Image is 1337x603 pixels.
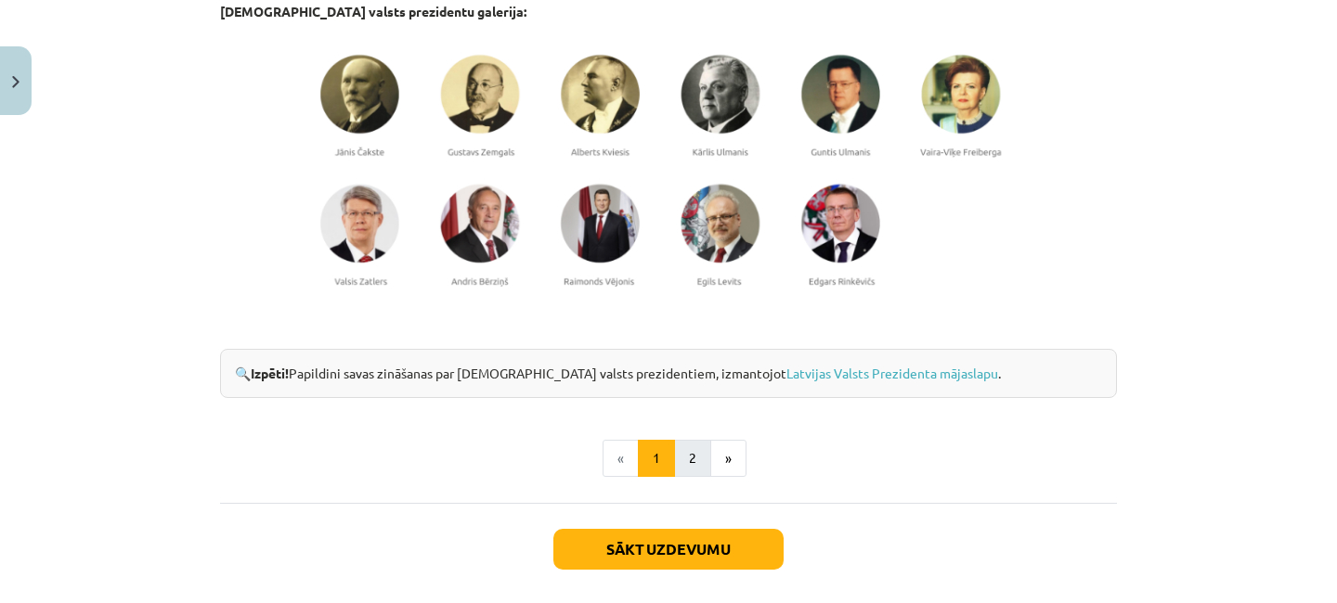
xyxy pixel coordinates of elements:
[553,529,784,570] button: Sākt uzdevumu
[220,3,526,19] strong: [DEMOGRAPHIC_DATA] valsts prezidentu galerija:
[674,440,711,477] button: 2
[251,365,289,381] b: Izpēti!
[786,365,998,381] a: Latvijas Valsts Prezidenta mājaslapu
[12,76,19,88] img: icon-close-lesson-0947bae3869378f0d4975bcd49f059093ad1ed9edebbc8119c70593378902aed.svg
[710,440,746,477] button: »
[220,349,1117,398] div: 🔍 Papildini savas zināšanas par [DEMOGRAPHIC_DATA] valsts prezidentiem, izmantojot .
[638,440,675,477] button: 1
[220,440,1117,477] nav: Page navigation example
